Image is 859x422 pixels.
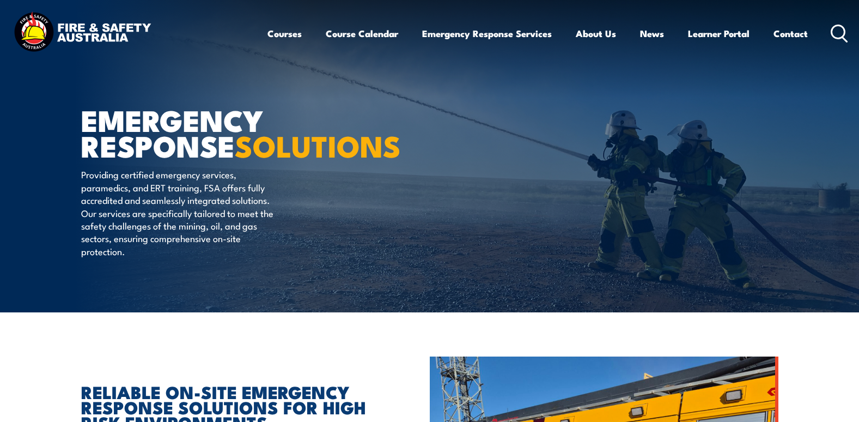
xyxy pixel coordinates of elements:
[640,19,664,48] a: News
[422,19,552,48] a: Emergency Response Services
[81,168,280,257] p: Providing certified emergency services, paramedics, and ERT training, FSA offers fully accredited...
[326,19,398,48] a: Course Calendar
[688,19,750,48] a: Learner Portal
[267,19,302,48] a: Courses
[81,107,350,158] h1: EMERGENCY RESPONSE
[576,19,616,48] a: About Us
[773,19,808,48] a: Contact
[235,122,401,167] strong: SOLUTIONS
